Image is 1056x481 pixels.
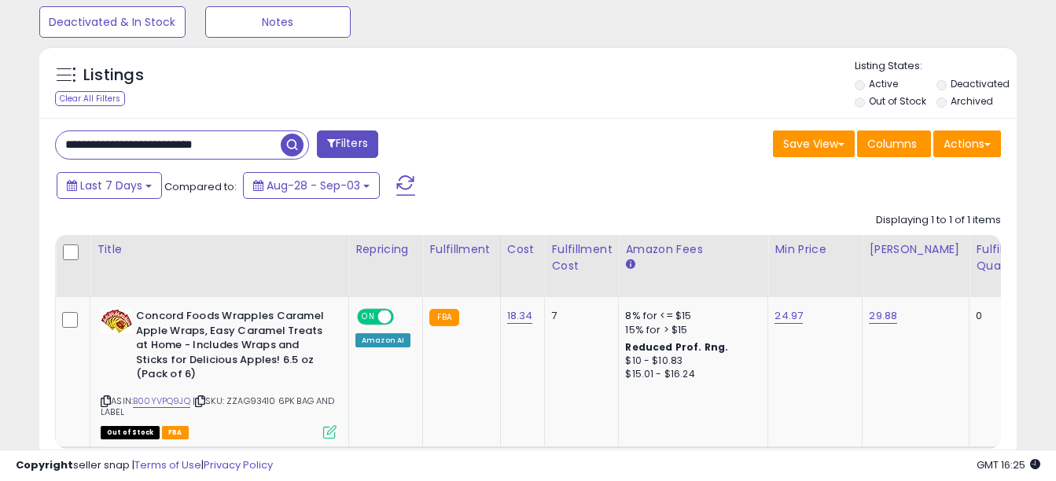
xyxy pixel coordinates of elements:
[976,241,1030,274] div: Fulfillable Quantity
[951,94,993,108] label: Archived
[876,213,1001,228] div: Displaying 1 to 1 of 1 items
[855,59,1017,74] p: Listing States:
[775,308,803,324] a: 24.97
[355,241,416,258] div: Repricing
[164,179,237,194] span: Compared to:
[359,310,378,324] span: ON
[204,457,273,472] a: Privacy Policy
[133,395,190,408] a: B00YVPQ9JQ
[101,309,132,334] img: 51nCOhjG9tL._SL40_.jpg
[243,172,380,199] button: Aug-28 - Sep-03
[625,323,756,337] div: 15% for > $15
[16,457,73,472] strong: Copyright
[83,64,144,86] h5: Listings
[507,308,533,324] a: 18.34
[551,241,612,274] div: Fulfillment Cost
[869,77,898,90] label: Active
[162,426,189,439] span: FBA
[392,310,417,324] span: OFF
[57,172,162,199] button: Last 7 Days
[867,136,917,152] span: Columns
[551,309,606,323] div: 7
[429,309,458,326] small: FBA
[951,77,1010,90] label: Deactivated
[625,368,756,381] div: $15.01 - $16.24
[869,94,926,108] label: Out of Stock
[933,130,1001,157] button: Actions
[39,6,186,38] button: Deactivated & In Stock
[625,258,635,272] small: Amazon Fees.
[625,340,728,354] b: Reduced Prof. Rng.
[134,457,201,472] a: Terms of Use
[857,130,931,157] button: Columns
[977,457,1040,472] span: 2025-09-11 16:25 GMT
[355,333,410,347] div: Amazon AI
[429,241,493,258] div: Fulfillment
[869,308,897,324] a: 29.88
[205,6,351,38] button: Notes
[267,178,360,193] span: Aug-28 - Sep-03
[16,458,273,473] div: seller snap | |
[101,426,160,439] span: All listings that are currently out of stock and unavailable for purchase on Amazon
[507,241,539,258] div: Cost
[625,354,756,368] div: $10 - $10.83
[80,178,142,193] span: Last 7 Days
[625,241,761,258] div: Amazon Fees
[55,91,125,106] div: Clear All Filters
[773,130,855,157] button: Save View
[976,309,1025,323] div: 0
[101,395,335,418] span: | SKU: ZZAG93410 6PK BAG AND LABEL
[869,241,962,258] div: [PERSON_NAME]
[97,241,342,258] div: Title
[317,130,378,158] button: Filters
[625,309,756,323] div: 8% for <= $15
[136,309,327,386] b: Concord Foods Wrapples Caramel Apple Wraps, Easy Caramel Treats at Home - Includes Wraps and Stic...
[775,241,855,258] div: Min Price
